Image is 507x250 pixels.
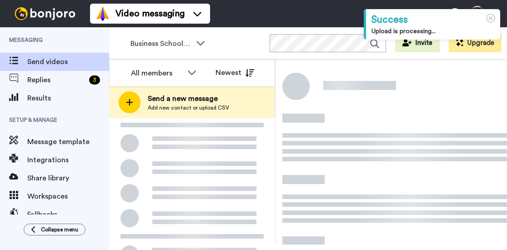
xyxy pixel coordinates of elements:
button: Newest [209,64,261,82]
div: Success [371,13,495,27]
span: Replies [27,75,85,85]
div: Upload is processing... [371,27,495,36]
span: Fallbacks [27,209,109,220]
button: Collapse menu [24,224,85,235]
span: Send videos [27,56,109,67]
span: Business School 2025 [131,38,191,49]
img: bj-logo-header-white.svg [11,7,79,20]
span: Add new contact or upload CSV [148,104,229,111]
img: vm-color.svg [95,6,110,21]
div: All members [131,68,183,79]
span: Workspaces [27,191,109,202]
span: Send a new message [148,93,229,104]
span: Share library [27,173,109,184]
span: Collapse menu [41,226,78,233]
span: Results [27,93,109,104]
span: Integrations [27,155,109,165]
button: Invite [395,34,440,52]
button: Upgrade [449,34,502,52]
span: Video messaging [115,7,185,20]
div: 3 [89,75,100,85]
span: Message template [27,136,109,147]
